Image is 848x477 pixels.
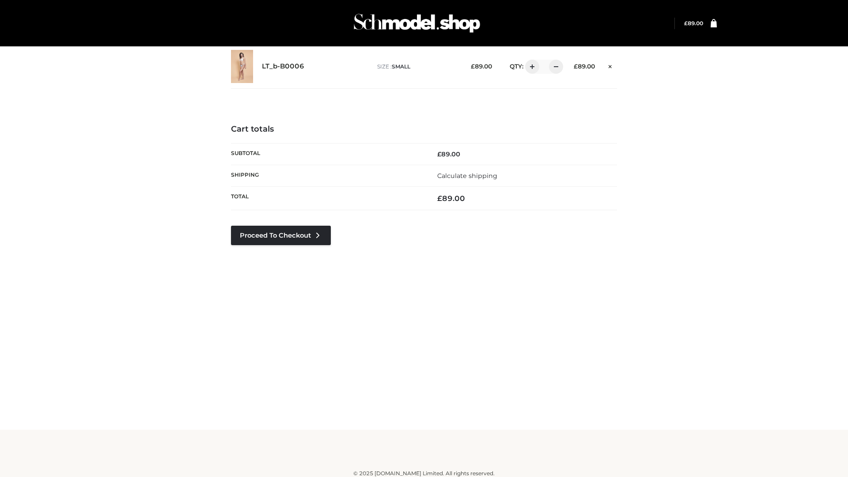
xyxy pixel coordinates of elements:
a: £89.00 [684,20,703,26]
th: Total [231,187,424,210]
span: £ [437,150,441,158]
a: LT_b-B0006 [262,62,304,71]
span: £ [684,20,688,26]
bdi: 89.00 [574,63,595,70]
div: QTY: [501,60,560,74]
p: size : [377,63,457,71]
a: Remove this item [604,60,617,71]
span: £ [437,194,442,203]
span: £ [574,63,578,70]
img: Schmodel Admin 964 [351,6,483,41]
bdi: 89.00 [437,194,465,203]
bdi: 89.00 [437,150,460,158]
a: Proceed to Checkout [231,226,331,245]
span: SMALL [392,63,410,70]
a: Calculate shipping [437,172,497,180]
span: £ [471,63,475,70]
bdi: 89.00 [471,63,492,70]
th: Shipping [231,165,424,186]
h4: Cart totals [231,125,617,134]
th: Subtotal [231,143,424,165]
bdi: 89.00 [684,20,703,26]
